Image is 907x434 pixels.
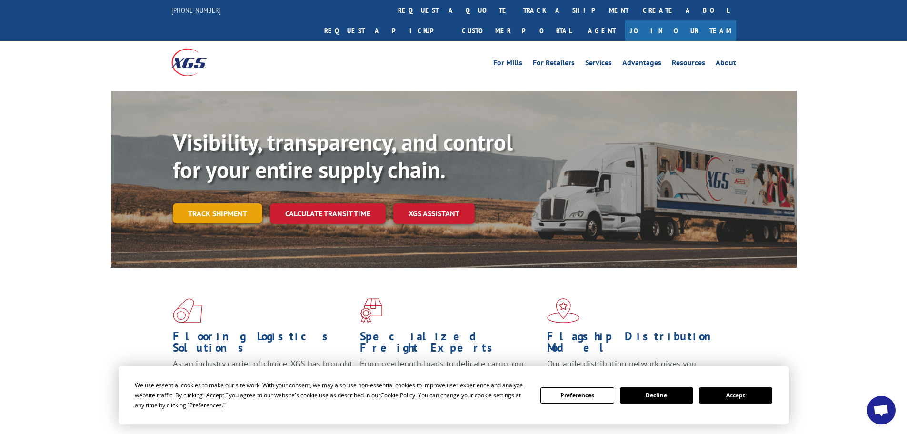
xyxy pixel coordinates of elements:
div: Cookie Consent Prompt [119,366,789,424]
h1: Flooring Logistics Solutions [173,331,353,358]
a: Track shipment [173,203,262,223]
a: Agent [578,20,625,41]
a: For Mills [493,59,522,70]
b: Visibility, transparency, and control for your entire supply chain. [173,127,513,184]
img: xgs-icon-total-supply-chain-intelligence-red [173,298,202,323]
a: Request a pickup [317,20,455,41]
span: Preferences [189,401,222,409]
div: Open chat [867,396,896,424]
a: Customer Portal [455,20,578,41]
p: From overlength loads to delicate cargo, our experienced staff knows the best way to move your fr... [360,358,540,401]
a: For Retailers [533,59,575,70]
a: Advantages [622,59,661,70]
h1: Specialized Freight Experts [360,331,540,358]
a: Calculate transit time [270,203,386,224]
span: Cookie Policy [380,391,415,399]
span: As an industry carrier of choice, XGS has brought innovation and dedication to flooring logistics... [173,358,352,392]
span: Our agile distribution network gives you nationwide inventory management on demand. [547,358,722,381]
button: Preferences [540,387,614,404]
a: Resources [672,59,705,70]
img: xgs-icon-focused-on-flooring-red [360,298,382,323]
a: [PHONE_NUMBER] [171,5,221,15]
a: Services [585,59,612,70]
button: Accept [699,387,772,404]
a: XGS ASSISTANT [393,203,475,224]
a: Join Our Team [625,20,736,41]
a: About [716,59,736,70]
img: xgs-icon-flagship-distribution-model-red [547,298,580,323]
h1: Flagship Distribution Model [547,331,727,358]
div: We use essential cookies to make our site work. With your consent, we may also use non-essential ... [135,380,529,410]
button: Decline [620,387,693,404]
